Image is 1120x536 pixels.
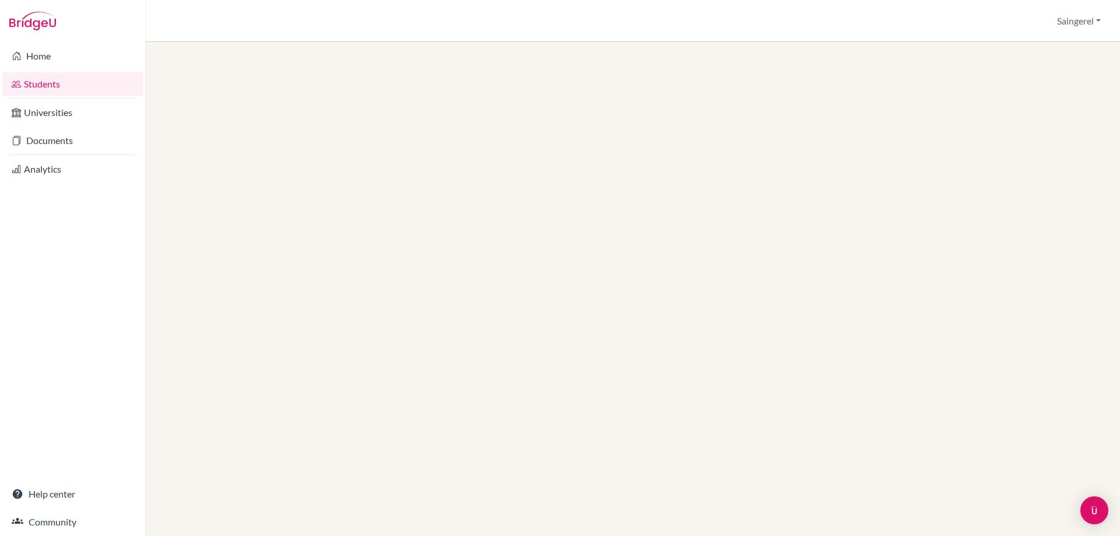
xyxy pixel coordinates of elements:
[9,12,56,30] img: Bridge-U
[2,72,143,96] a: Students
[1080,496,1108,524] div: Open Intercom Messenger
[2,129,143,152] a: Documents
[2,157,143,181] a: Analytics
[2,510,143,534] a: Community
[2,101,143,124] a: Universities
[1052,10,1106,32] button: Saingerel
[2,482,143,506] a: Help center
[2,44,143,68] a: Home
